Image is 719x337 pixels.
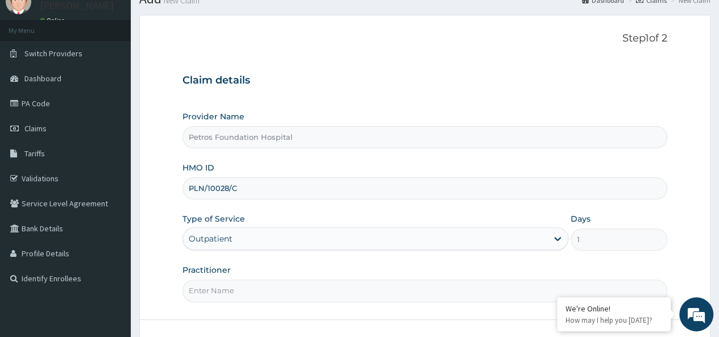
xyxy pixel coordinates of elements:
span: Claims [24,123,47,134]
div: Outpatient [189,233,232,244]
label: Days [571,213,591,224]
div: We're Online! [566,303,662,314]
p: [PERSON_NAME] [40,1,114,11]
label: Practitioner [182,264,231,276]
label: Type of Service [182,213,245,224]
span: Switch Providers [24,48,82,59]
p: How may I help you today? [566,315,662,325]
label: Provider Name [182,111,244,122]
span: Tariffs [24,148,45,159]
p: Step 1 of 2 [182,32,667,45]
input: Enter Name [182,280,667,302]
label: HMO ID [182,162,214,173]
span: Dashboard [24,73,61,84]
h3: Claim details [182,74,667,87]
a: Online [40,16,67,24]
input: Enter HMO ID [182,177,667,199]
